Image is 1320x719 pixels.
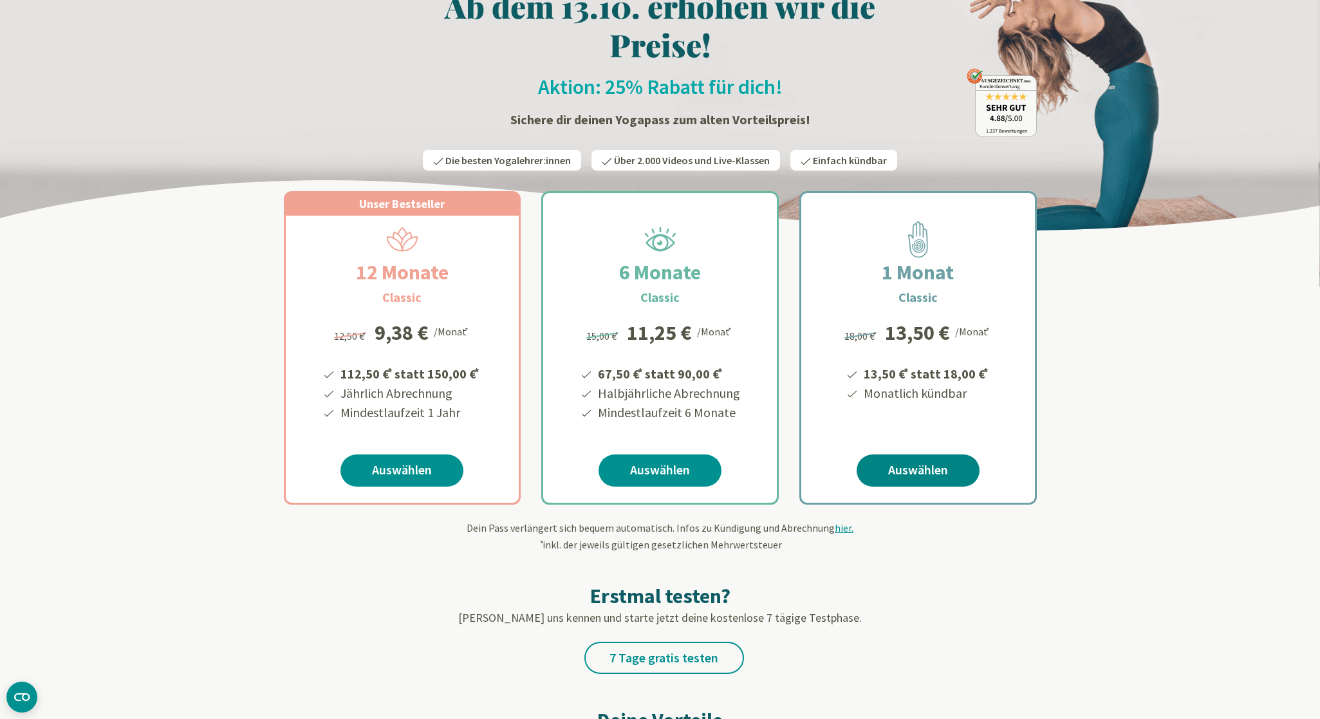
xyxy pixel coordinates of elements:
a: 7 Tage gratis testen [584,642,744,674]
div: Dein Pass verlängert sich bequem automatisch. Infos zu Kündigung und Abrechnung [284,520,1037,552]
button: CMP-Widget öffnen [6,682,37,713]
h2: 12 Monate [325,257,479,288]
li: Mindestlaufzeit 1 Jahr [339,403,481,422]
span: Die besten Yogalehrer:innen [445,154,571,167]
div: 11,25 € [627,322,692,343]
h2: 6 Monate [588,257,732,288]
li: 67,50 € statt 90,00 € [596,362,740,384]
span: 18,00 € [844,330,878,342]
li: Monatlich kündbar [862,384,990,403]
a: Auswählen [599,454,721,487]
span: inkl. der jeweils gültigen gesetzlichen Mehrwertsteuer [539,538,782,551]
a: Auswählen [340,454,463,487]
div: /Monat [955,322,992,339]
span: hier. [835,521,853,534]
div: /Monat [434,322,470,339]
span: Einfach kündbar [813,154,887,167]
li: 13,50 € statt 18,00 € [862,362,990,384]
li: Jährlich Abrechnung [339,384,481,403]
div: /Monat [697,322,734,339]
a: Auswählen [857,454,980,487]
span: Unser Bestseller [359,196,445,211]
h2: Aktion: 25% Rabatt für dich! [284,74,1037,100]
h3: Classic [640,288,680,307]
img: ausgezeichnet_badge.png [967,68,1037,137]
li: Mindestlaufzeit 6 Monate [596,403,740,422]
span: 15,00 € [586,330,620,342]
h3: Classic [382,288,422,307]
h2: Erstmal testen? [284,583,1037,609]
strong: Sichere dir deinen Yogapass zum alten Vorteilspreis! [510,111,810,127]
p: [PERSON_NAME] uns kennen und starte jetzt deine kostenlose 7 tägige Testphase. [284,609,1037,626]
span: 12,50 € [334,330,368,342]
div: 9,38 € [375,322,429,343]
span: Über 2.000 Videos und Live-Klassen [614,154,770,167]
h2: 1 Monat [851,257,985,288]
div: 13,50 € [885,322,950,343]
li: Halbjährliche Abrechnung [596,384,740,403]
li: 112,50 € statt 150,00 € [339,362,481,384]
h3: Classic [898,288,938,307]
